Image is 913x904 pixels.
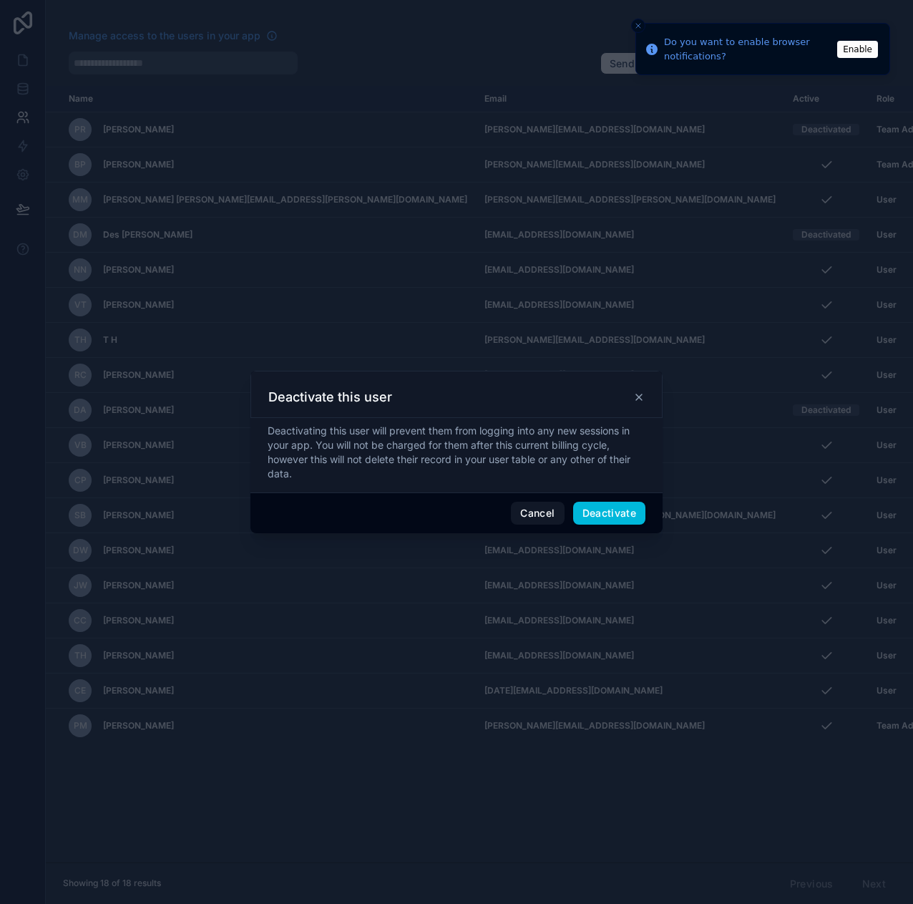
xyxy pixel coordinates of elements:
[664,35,833,63] div: Do you want to enable browser notifications?
[268,389,392,406] h3: Deactivate this user
[268,424,645,481] div: Deactivating this user will prevent them from logging into any new sessions in your app. You will...
[631,19,645,33] button: Close toast
[837,41,878,58] button: Enable
[573,502,646,525] button: Deactivate
[511,502,564,525] button: Cancel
